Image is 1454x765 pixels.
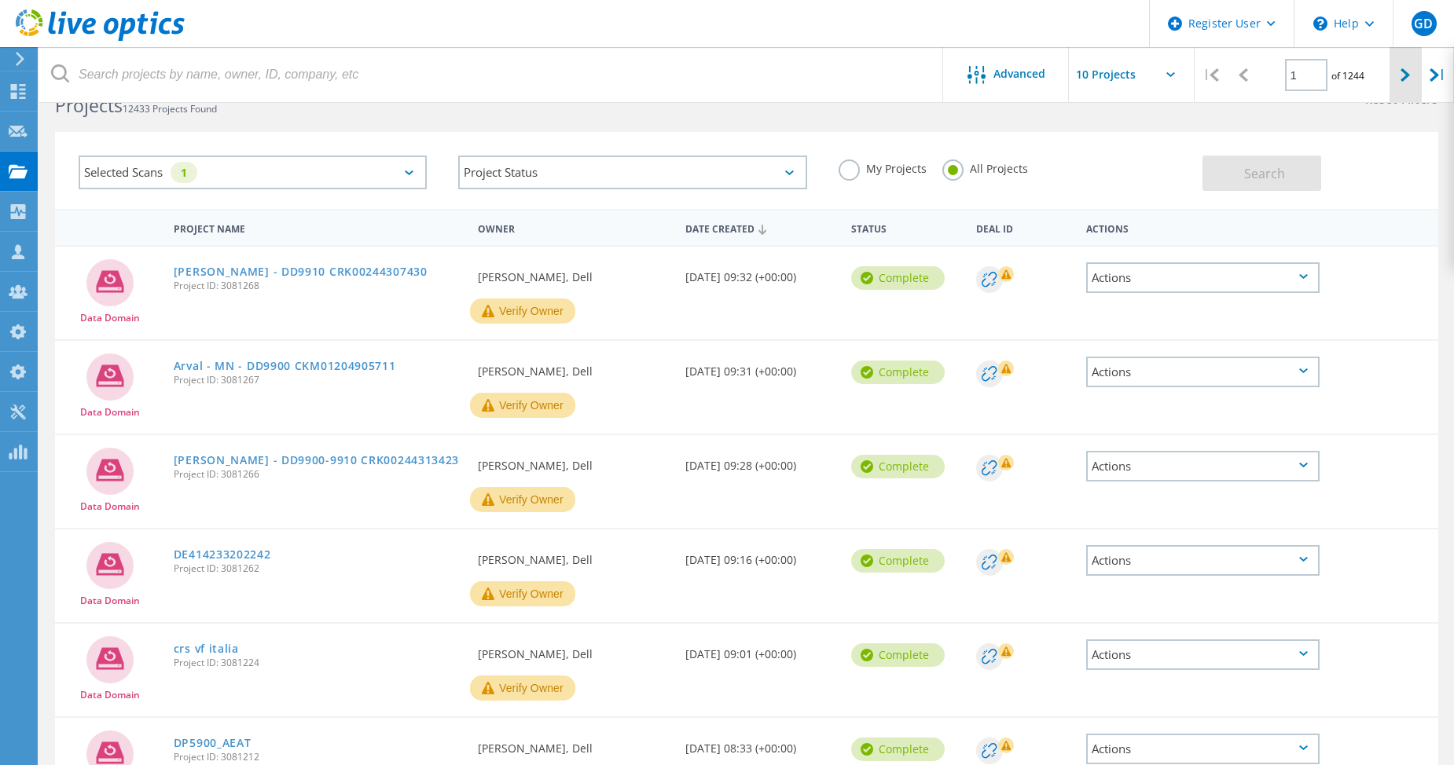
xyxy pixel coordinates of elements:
div: [DATE] 09:28 (+00:00) [677,435,843,487]
div: Actions [1086,639,1320,670]
a: Arval - MN - DD9900 CKM01204905711 [174,361,396,372]
button: Verify Owner [470,675,575,701]
div: Complete [851,455,945,478]
div: | [1195,47,1227,103]
div: Actions [1086,734,1320,764]
svg: \n [1313,16,1327,31]
div: [PERSON_NAME], Dell [470,529,677,581]
div: | [1422,47,1454,103]
span: Project ID: 3081212 [174,752,462,762]
span: Data Domain [80,408,140,417]
a: DP5900_AEAT [174,738,252,749]
label: All Projects [942,159,1028,174]
button: Verify Owner [470,581,575,606]
div: [PERSON_NAME], Dell [470,435,677,487]
span: Project ID: 3081224 [174,658,462,668]
span: 12433 Projects Found [123,102,217,115]
div: Actions [1086,451,1320,481]
span: Data Domain [80,596,140,606]
span: Search [1244,165,1285,182]
button: Verify Owner [470,298,575,324]
div: 1 [171,162,197,183]
input: Search projects by name, owner, ID, company, etc [39,47,944,102]
div: [DATE] 09:16 (+00:00) [677,529,843,581]
div: Selected Scans [79,156,427,189]
label: My Projects [839,159,927,174]
div: Status [843,213,967,242]
span: Data Domain [80,313,140,323]
div: Deal Id [968,213,1079,242]
div: Complete [851,266,945,290]
button: Verify Owner [470,487,575,512]
span: Project ID: 3081268 [174,281,462,291]
div: Owner [470,213,677,242]
span: Data Domain [80,502,140,511]
span: Project ID: 3081266 [174,470,462,479]
div: Actions [1086,545,1320,576]
span: of 1244 [1331,69,1364,82]
div: Complete [851,738,945,761]
a: Live Optics Dashboard [16,33,185,44]
a: crs vf italia [174,643,239,654]
div: [DATE] 09:01 (+00:00) [677,624,843,675]
div: [DATE] 09:31 (+00:00) [677,341,843,393]
span: Advanced [993,68,1045,79]
div: Actions [1078,213,1327,242]
div: [PERSON_NAME], Dell [470,247,677,298]
a: [PERSON_NAME] - DD9900-9910 CRK00244313423 [174,455,459,466]
div: Actions [1086,262,1320,293]
span: Project ID: 3081267 [174,375,462,385]
div: Project Status [458,156,806,189]
button: Search [1202,156,1321,191]
a: [PERSON_NAME] - DD9910 CRK00244307430 [174,266,428,277]
div: Complete [851,549,945,573]
a: DE414233202242 [174,549,271,560]
div: [DATE] 09:32 (+00:00) [677,247,843,298]
span: Data Domain [80,690,140,700]
div: Complete [851,643,945,667]
span: Project ID: 3081262 [174,564,462,573]
div: Actions [1086,357,1320,387]
div: [PERSON_NAME], Dell [470,341,677,393]
div: Complete [851,361,945,384]
div: Date Created [677,213,843,243]
button: Verify Owner [470,393,575,418]
div: Project Name [166,213,470,242]
span: GD [1414,17,1433,30]
div: [PERSON_NAME], Dell [470,624,677,675]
